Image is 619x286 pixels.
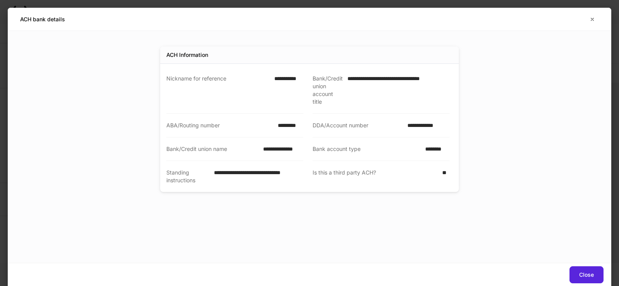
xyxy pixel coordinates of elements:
[313,75,343,106] div: Bank/Credit union account title
[313,145,421,153] div: Bank account type
[313,169,438,184] div: Is this a third party ACH?
[569,266,604,283] button: Close
[166,75,270,106] div: Nickname for reference
[166,122,273,129] div: ABA/Routing number
[313,122,403,129] div: DDA/Account number
[579,272,594,277] div: Close
[166,169,209,184] div: Standing instructions
[20,15,65,23] h5: ACH bank details
[166,51,208,59] div: ACH Information
[166,145,258,153] div: Bank/Credit union name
